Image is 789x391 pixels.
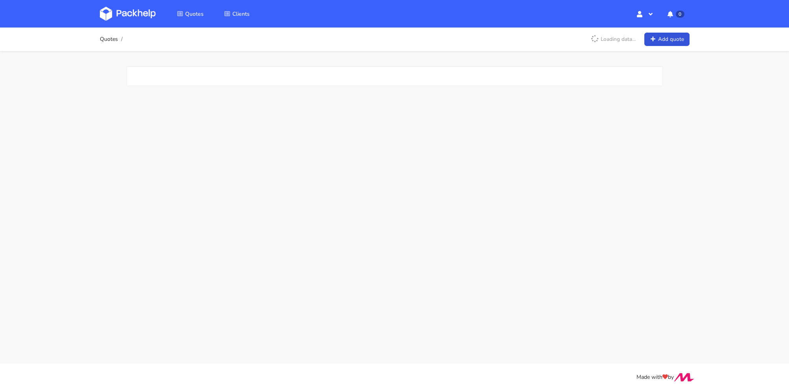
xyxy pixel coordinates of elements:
[644,33,690,46] a: Add quote
[232,10,250,18] span: Clients
[167,7,213,21] a: Quotes
[661,7,689,21] button: 0
[674,373,694,382] img: Move Closer
[185,10,204,18] span: Quotes
[100,36,118,42] a: Quotes
[587,33,640,46] p: Loading data...
[90,373,700,382] div: Made with by
[100,7,156,21] img: Dashboard
[100,31,125,47] nav: breadcrumb
[215,7,259,21] a: Clients
[676,11,684,18] span: 0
